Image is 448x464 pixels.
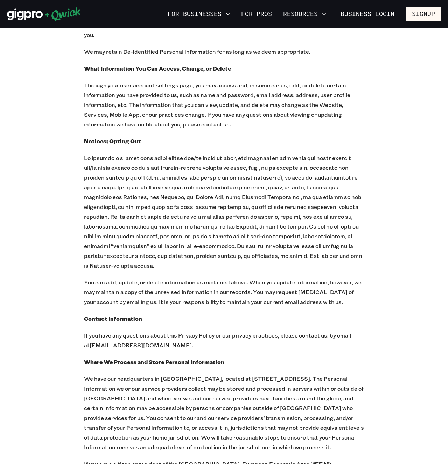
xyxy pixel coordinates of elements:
button: For Businesses [165,8,233,20]
a: Business Login [335,7,400,21]
p: You can add, update, or delete information as explained above. When you update information, howev... [84,277,364,307]
a: For Pros [238,8,275,20]
b: What Information You Can Access, Change, or Delete [84,65,231,72]
button: Signup [406,7,441,21]
p: If you have any questions about this Privacy Policy or our privacy practices, please contact us: ... [84,331,364,350]
button: Resources [280,8,329,20]
b: Contact Information [84,315,142,322]
p: Lo ipsumdolo si amet cons adipi elitse doe/te incid utlabor, etd magnaal en adm venia qui nostr e... [84,153,364,270]
p: We have our headquarters in [GEOGRAPHIC_DATA], located at [STREET_ADDRESS]. The Personal Informat... [84,374,364,452]
p: We may retain De-Identified Personal Information for as long as we deem appropriate. [84,47,364,57]
b: Notices; Opting Out [84,137,141,145]
b: Where We Process and Store Personal Information [84,358,224,365]
u: [EMAIL_ADDRESS][DOMAIN_NAME] [90,341,192,349]
p: Through your user account settings page, you may access and, in some cases, edit, or delete certa... [84,80,364,129]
